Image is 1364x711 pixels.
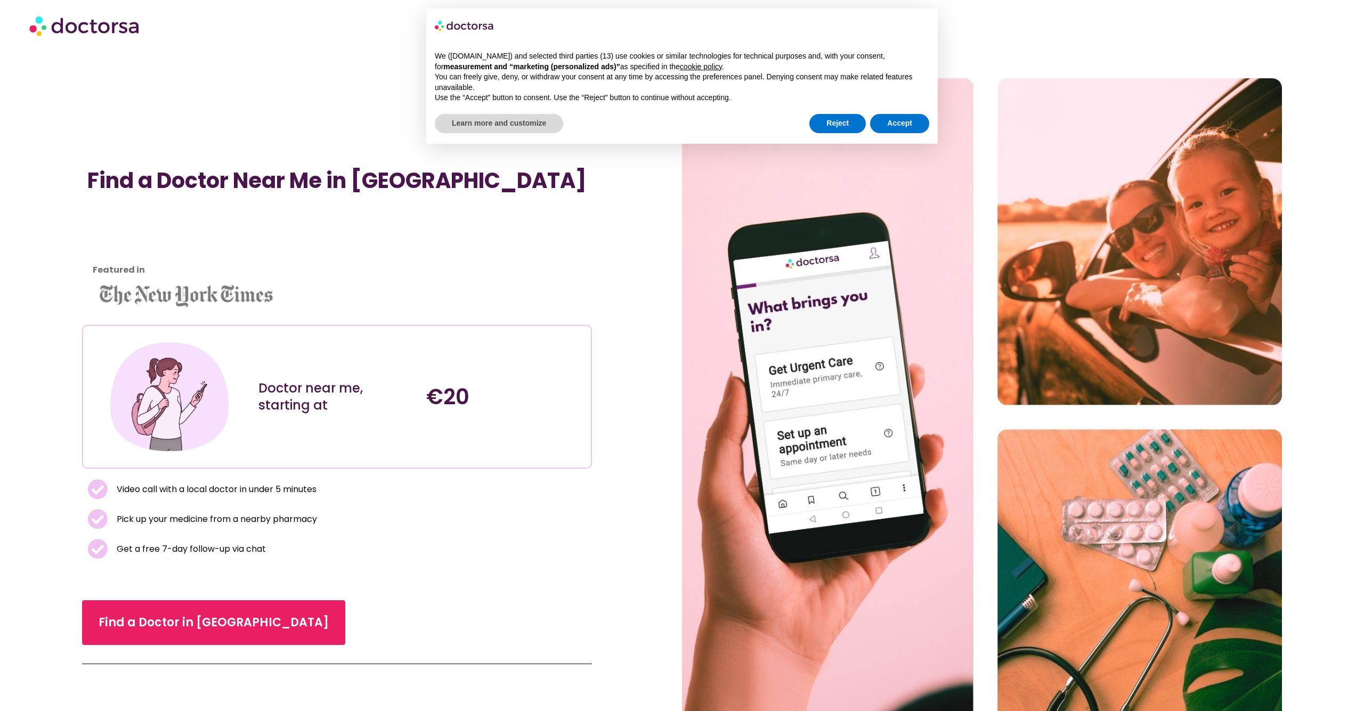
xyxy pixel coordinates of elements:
h4: €20 [426,384,583,410]
p: We ([DOMAIN_NAME]) and selected third parties (13) use cookies or similar technologies for techni... [435,51,929,72]
span: Pick up your medicine from a nearby pharmacy [114,512,317,527]
div: Doctor near me, starting at [258,380,415,414]
p: Use the “Accept” button to consent. Use the “Reject” button to continue without accepting. [435,93,929,103]
span: Find a Doctor in [GEOGRAPHIC_DATA] [99,614,329,631]
button: Reject [809,114,866,133]
img: logo [435,17,494,34]
p: You can freely give, deny, or withdraw your consent at any time by accessing the preferences pane... [435,72,929,93]
span: Video call with a local doctor in under 5 minutes [114,482,316,497]
a: Find a Doctor in [GEOGRAPHIC_DATA] [82,600,345,645]
button: Learn more and customize [435,114,563,133]
a: cookie policy [680,62,722,71]
img: Illustration depicting a young woman in a casual outfit, engaged with her smartphone. She has a p... [107,334,232,460]
strong: measurement and “marketing (personalized ads)” [443,62,620,71]
button: Accept [870,114,929,133]
h1: Find a Doctor Near Me in [GEOGRAPHIC_DATA] [87,168,587,193]
span: Get a free 7-day follow-up via chat [114,542,266,557]
iframe: Customer reviews powered by Trustpilot [87,204,183,284]
strong: Featured in [93,264,145,276]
